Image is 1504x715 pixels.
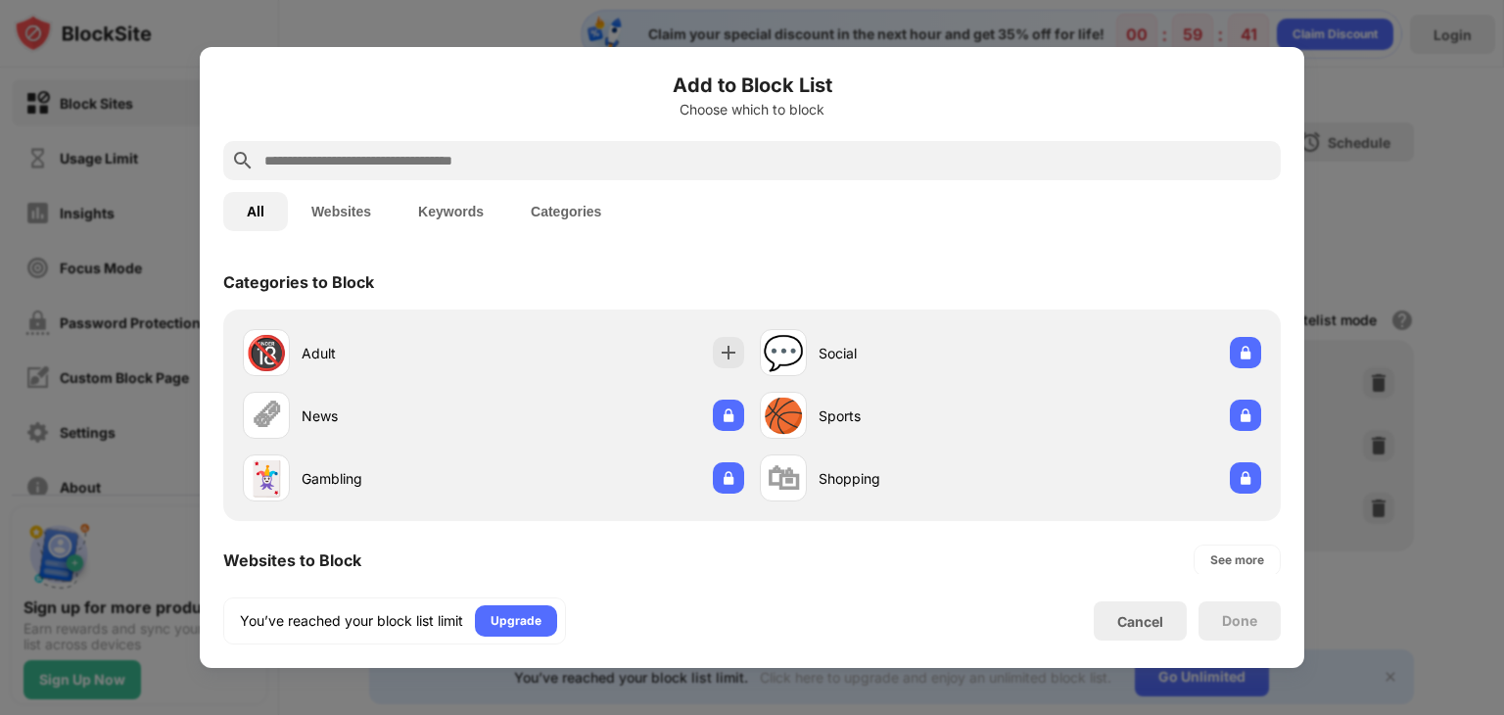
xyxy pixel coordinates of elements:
[491,611,541,631] div: Upgrade
[819,343,1010,363] div: Social
[240,611,463,631] div: You’ve reached your block list limit
[819,468,1010,489] div: Shopping
[395,192,507,231] button: Keywords
[223,272,374,292] div: Categories to Block
[1222,613,1257,629] div: Done
[1210,550,1264,570] div: See more
[302,468,493,489] div: Gambling
[231,149,255,172] img: search.svg
[250,396,283,436] div: 🗞
[763,396,804,436] div: 🏀
[507,192,625,231] button: Categories
[302,343,493,363] div: Adult
[767,458,800,499] div: 🛍
[223,550,361,570] div: Websites to Block
[246,458,287,499] div: 🃏
[763,333,804,373] div: 💬
[288,192,395,231] button: Websites
[223,192,288,231] button: All
[223,102,1281,118] div: Choose which to block
[223,71,1281,100] h6: Add to Block List
[1117,613,1163,630] div: Cancel
[819,405,1010,426] div: Sports
[246,333,287,373] div: 🔞
[302,405,493,426] div: News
